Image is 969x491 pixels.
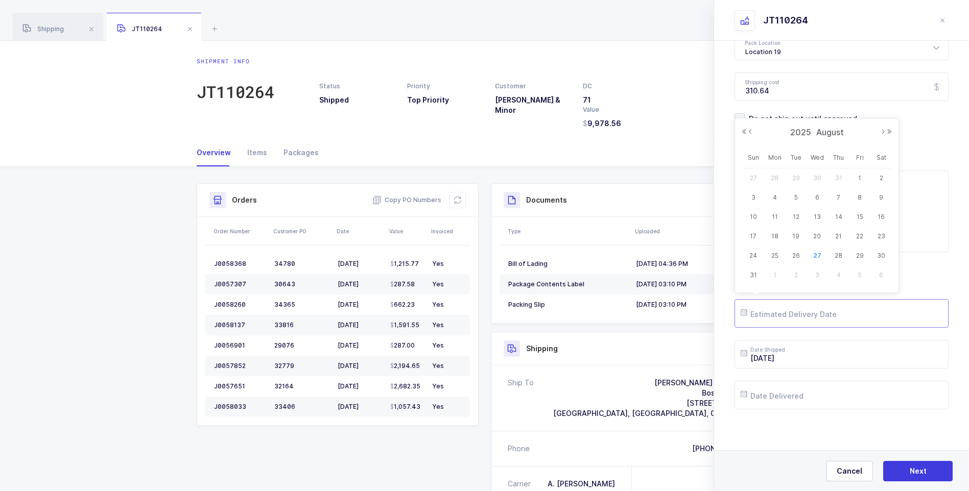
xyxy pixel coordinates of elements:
div: Bill of Lading [508,260,628,268]
div: [DATE] 04:36 PM [636,260,755,268]
span: 4 [833,269,845,281]
span: 19 [790,230,802,242]
span: 31 [747,269,760,281]
div: Status [319,82,395,91]
h3: [PERSON_NAME] & Minor [495,95,571,115]
div: [DATE] [338,341,382,350]
span: 3 [747,191,760,204]
span: 3 [811,269,823,281]
span: 24 [747,250,760,262]
div: Overview [197,139,239,166]
span: 4 [769,191,781,204]
div: Value [389,227,425,235]
div: 32164 [274,382,329,390]
span: Yes [432,280,444,288]
div: 34365 [274,301,329,309]
div: DC [583,82,658,91]
div: Packing Slip [508,301,628,309]
div: [PERSON_NAME] & Minor #71 [553,378,755,388]
div: Package Contents Label [508,280,628,288]
span: 2025 [788,127,814,137]
span: 662.23 [390,301,415,309]
button: Previous Month [747,129,753,135]
h3: Shipping [526,343,558,354]
span: 27 [747,172,760,184]
span: 25 [769,250,781,262]
div: Boston 442571 [553,388,755,398]
span: Yes [432,382,444,390]
span: 1,057.43 [390,403,420,411]
span: Yes [432,362,444,370]
button: Copy PO Numbers [372,195,441,205]
span: 28 [769,172,781,184]
div: Packages [275,139,319,166]
span: 13 [811,211,823,223]
span: 9,978.56 [583,118,621,129]
span: 23 [875,230,887,242]
div: 29076 [274,341,329,350]
span: 27 [811,250,823,262]
div: Items [239,139,275,166]
th: Tue [785,148,807,168]
span: Do not ship out until approved [745,114,857,124]
span: 5 [790,191,802,204]
div: JT110264 [763,14,808,27]
span: 31 [833,172,845,184]
th: Sun [743,148,764,168]
span: 287.00 [390,341,415,350]
div: J0058368 [214,260,266,268]
span: 29 [854,250,866,262]
th: Sat [870,148,892,168]
span: 9 [875,191,887,204]
span: 7 [833,191,845,204]
span: 287.58 [390,280,415,288]
span: [GEOGRAPHIC_DATA], [GEOGRAPHIC_DATA], 02038-2584 [553,409,755,418]
div: 32779 [274,362,329,370]
th: Fri [849,148,871,168]
div: [DATE] 03:10 PM [636,280,755,288]
div: Uploaded [635,227,761,235]
div: Priority [407,82,483,91]
div: [PHONE_NUMBER] [692,444,755,454]
span: 6 [875,269,887,281]
span: 29 [790,172,802,184]
button: Previous Year [741,129,747,135]
div: [DATE] [338,301,382,309]
div: [DATE] [338,362,382,370]
div: Phone [508,444,530,454]
span: 15 [854,211,866,223]
span: JT110264 [117,25,162,33]
span: 2 [790,269,802,281]
div: [DATE] [338,321,382,329]
div: 33816 [274,321,329,329]
span: 26 [790,250,802,262]
th: Wed [807,148,828,168]
span: 12 [790,211,802,223]
span: 30 [875,250,887,262]
span: 21 [833,230,845,242]
span: 8 [854,191,866,204]
th: Thu [828,148,849,168]
div: Value [583,105,658,114]
span: Yes [432,341,444,349]
h3: 71 [583,95,658,105]
span: Yes [432,403,444,410]
button: Next [883,461,953,481]
button: Cancel [826,461,873,481]
span: Yes [432,301,444,308]
button: Next Year [886,129,892,135]
div: Shipment info [197,57,274,65]
span: Yes [432,260,444,267]
h3: Documents [526,195,567,205]
span: 2,194.65 [390,362,420,370]
div: J0056901 [214,341,266,350]
div: Ship To [508,378,534,419]
th: Mon [764,148,786,168]
div: J0058137 [214,321,266,329]
span: 30 [811,172,823,184]
div: 30643 [274,280,329,288]
div: [DATE] [338,403,382,411]
span: 1,215.77 [390,260,419,268]
span: 20 [811,230,823,242]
